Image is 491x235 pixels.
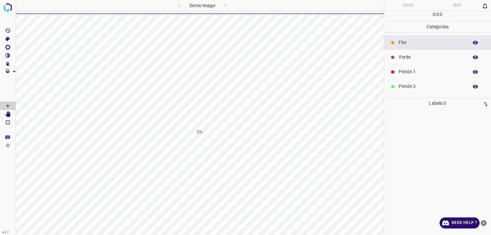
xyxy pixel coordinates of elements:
p: 0 [436,11,439,18]
div: Verde [384,50,491,64]
div: Pintón 3 [384,94,491,108]
p: 0 [440,11,442,18]
div: : : [433,11,443,21]
h6: Demo image [189,2,215,11]
p: Pintón 2 [399,83,465,90]
p: Categories [384,21,491,32]
img: logo [2,2,14,13]
p: Verde [399,54,465,61]
h1: 0% [197,129,203,135]
p: Labels 0 [386,98,489,109]
div: Pintón 1 [384,64,491,79]
div: Flor [384,35,491,50]
p: Pintón 1 [399,68,465,75]
p: Flor [399,39,465,46]
p: 0 [433,11,435,18]
button: close-help [480,217,488,228]
div: Pintón 2 [384,79,491,94]
a: Need Help ? [440,217,480,228]
div: 4.3.7 [1,230,10,235]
